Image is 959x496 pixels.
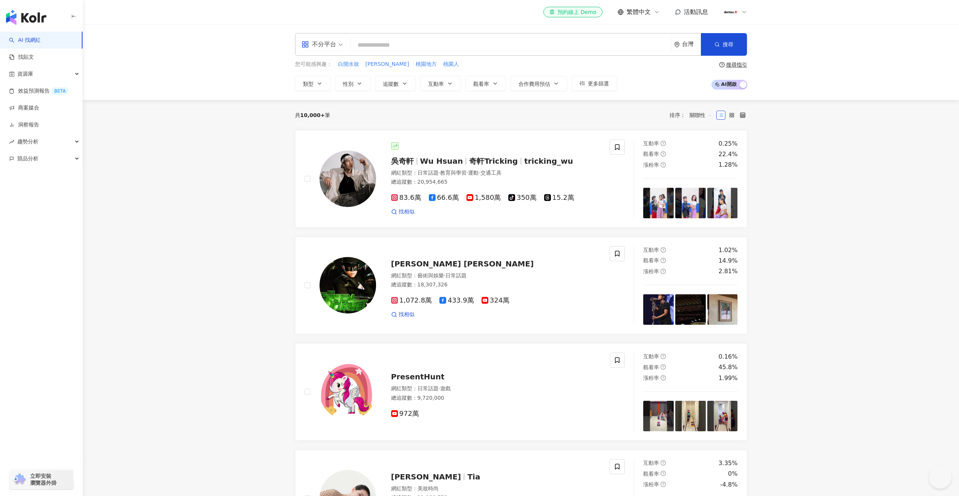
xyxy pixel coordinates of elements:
[670,109,716,121] div: 排序：
[723,5,738,19] img: 180x180px_JPG.jpg
[443,61,459,68] span: 桃園人
[719,459,738,467] div: 3.35%
[366,61,409,68] span: [PERSON_NAME]
[661,269,666,274] span: question-circle
[661,141,666,146] span: question-circle
[508,194,536,202] span: 350萬
[17,150,38,167] span: 競品分析
[9,53,34,61] a: 找貼文
[675,294,706,325] img: post-image
[643,257,659,263] span: 觀看率
[707,294,738,325] img: post-image
[391,472,461,481] span: [PERSON_NAME]
[391,372,445,381] span: PresentHunt
[661,258,666,263] span: question-circle
[661,482,666,487] span: question-circle
[719,62,725,67] span: question-circle
[391,157,414,166] span: 吳奇軒
[480,170,502,176] span: 交通工具
[391,394,601,402] div: 總追蹤數 ： 9,720,000
[391,281,601,289] div: 總追蹤數 ： 18,307,326
[343,81,353,87] span: 性別
[391,385,601,393] div: 網紅類型 ：
[643,162,659,168] span: 漲粉率
[661,354,666,359] span: question-circle
[445,272,466,278] span: 日常話題
[6,10,46,25] img: logo
[301,38,336,50] div: 不分平台
[418,272,444,278] span: 藝術與娛樂
[391,169,601,177] div: 網紅類型 ：
[391,178,601,186] div: 總追蹤數 ： 20,954,665
[627,8,651,16] span: 繁體中文
[707,401,738,431] img: post-image
[375,76,416,91] button: 追蹤數
[391,410,419,418] span: 972萬
[320,151,376,207] img: KOL Avatar
[719,353,738,361] div: 0.16%
[9,104,39,112] a: 商案媒合
[482,297,509,304] span: 324萬
[439,170,440,176] span: ·
[335,76,370,91] button: 性別
[295,112,330,118] div: 共 筆
[391,194,421,202] span: 83.6萬
[9,121,39,129] a: 洞察報告
[12,473,27,485] img: chrome extension
[643,151,659,157] span: 觀看率
[365,60,410,68] button: [PERSON_NAME]
[320,364,376,420] img: KOL Avatar
[444,272,445,278] span: ·
[643,471,659,477] span: 觀看率
[643,364,659,370] span: 觀看率
[643,375,659,381] span: 漲粉率
[399,208,414,216] span: 找相似
[684,8,708,15] span: 活動訊息
[661,162,666,167] span: question-circle
[720,481,737,489] div: -4.8%
[440,385,451,391] span: 遊戲
[643,481,659,487] span: 漲粉率
[391,485,601,493] div: 網紅類型 ：
[675,401,706,431] img: post-image
[519,81,550,87] span: 合作費用預估
[661,375,666,380] span: question-circle
[9,37,41,44] a: searchAI 找網紅
[295,76,330,91] button: 類型
[643,188,674,218] img: post-image
[468,170,479,176] span: 運動
[690,109,712,121] span: 關聯性
[511,76,567,91] button: 合作費用預估
[674,42,680,47] span: environment
[9,87,69,95] a: 效益預測報告BETA
[726,62,747,68] div: 搜尋指引
[466,170,468,176] span: ·
[9,139,14,145] span: rise
[295,61,332,68] span: 您可能感興趣：
[661,471,666,476] span: question-circle
[719,374,738,382] div: 1.99%
[682,41,701,47] div: 台灣
[719,150,738,158] div: 22.4%
[440,170,466,176] span: 教育與學習
[295,343,747,441] a: KOL AvatarPresentHunt網紅類型：日常話題·遊戲總追蹤數：9,720,000972萬互動率question-circle0.16%觀看率question-circle45.8%...
[420,76,461,91] button: 互動率
[524,157,573,166] span: tricking_wu
[719,267,738,275] div: 2.81%
[338,60,359,68] button: 白開水妝
[469,157,518,166] span: 奇軒Tricking
[466,194,501,202] span: 1,580萬
[929,466,951,488] iframe: Help Scout Beacon - Open
[17,65,33,82] span: 資源庫
[719,161,738,169] div: 1.28%
[661,151,666,157] span: question-circle
[300,112,325,118] span: 10,000+
[643,268,659,274] span: 漲粉率
[391,297,432,304] span: 1,072.8萬
[728,470,737,478] div: 0%
[391,208,414,216] a: 找相似
[643,460,659,466] span: 互動率
[17,133,38,150] span: 趨勢分析
[418,385,439,391] span: 日常話題
[418,170,439,176] span: 日常話題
